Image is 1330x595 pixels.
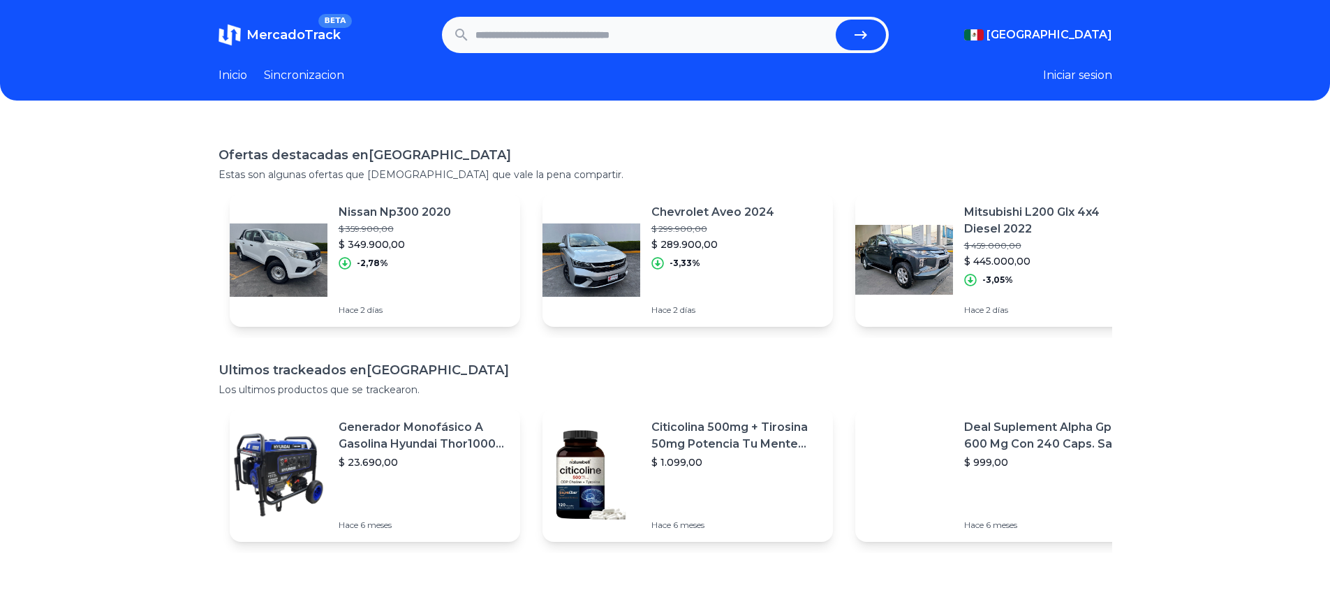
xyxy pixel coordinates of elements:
[246,27,341,43] span: MercadoTrack
[670,258,700,269] p: -3,33%
[651,223,774,235] p: $ 299.900,00
[219,24,341,46] a: MercadoTrackBETA
[1043,67,1112,84] button: Iniciar sesion
[318,14,351,28] span: BETA
[982,274,1013,286] p: -3,05%
[651,304,774,316] p: Hace 2 días
[651,419,822,453] p: Citicolina 500mg + Tirosina 50mg Potencia Tu Mente (120caps) Sabor Sin Sabor
[964,240,1135,251] p: $ 459.000,00
[219,168,1112,182] p: Estas son algunas ofertas que [DEMOGRAPHIC_DATA] que vale la pena compartir.
[651,520,822,531] p: Hace 6 meses
[219,360,1112,380] h1: Ultimos trackeados en [GEOGRAPHIC_DATA]
[542,426,640,524] img: Featured image
[964,419,1135,453] p: Deal Suplement Alpha Gpc 600 Mg Con 240 Caps. Salud Cerebral Sabor S/n
[219,383,1112,397] p: Los ultimos productos que se trackearon.
[542,408,833,542] a: Featured imageCiticolina 500mg + Tirosina 50mg Potencia Tu Mente (120caps) Sabor Sin Sabor$ 1.099...
[264,67,344,84] a: Sincronizacion
[651,237,774,251] p: $ 289.900,00
[230,211,327,309] img: Featured image
[964,29,984,41] img: Mexico
[651,455,822,469] p: $ 1.099,00
[357,258,388,269] p: -2,78%
[339,237,451,251] p: $ 349.900,00
[964,520,1135,531] p: Hace 6 meses
[542,193,833,327] a: Featured imageChevrolet Aveo 2024$ 299.900,00$ 289.900,00-3,33%Hace 2 días
[339,204,451,221] p: Nissan Np300 2020
[964,455,1135,469] p: $ 999,00
[219,67,247,84] a: Inicio
[964,304,1135,316] p: Hace 2 días
[855,211,953,309] img: Featured image
[339,455,509,469] p: $ 23.690,00
[230,408,520,542] a: Featured imageGenerador Monofásico A Gasolina Hyundai Thor10000 P 11.5 Kw$ 23.690,00Hace 6 meses
[542,211,640,309] img: Featured image
[964,254,1135,268] p: $ 445.000,00
[855,408,1146,542] a: Featured imageDeal Suplement Alpha Gpc 600 Mg Con 240 Caps. Salud Cerebral Sabor S/n$ 999,00Hace ...
[987,27,1112,43] span: [GEOGRAPHIC_DATA]
[651,204,774,221] p: Chevrolet Aveo 2024
[230,193,520,327] a: Featured imageNissan Np300 2020$ 359.900,00$ 349.900,00-2,78%Hace 2 días
[964,204,1135,237] p: Mitsubishi L200 Glx 4x4 Diesel 2022
[855,426,953,524] img: Featured image
[339,223,451,235] p: $ 359.900,00
[230,426,327,524] img: Featured image
[855,193,1146,327] a: Featured imageMitsubishi L200 Glx 4x4 Diesel 2022$ 459.000,00$ 445.000,00-3,05%Hace 2 días
[339,520,509,531] p: Hace 6 meses
[339,419,509,453] p: Generador Monofásico A Gasolina Hyundai Thor10000 P 11.5 Kw
[339,304,451,316] p: Hace 2 días
[964,27,1112,43] button: [GEOGRAPHIC_DATA]
[219,24,241,46] img: MercadoTrack
[219,145,1112,165] h1: Ofertas destacadas en [GEOGRAPHIC_DATA]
